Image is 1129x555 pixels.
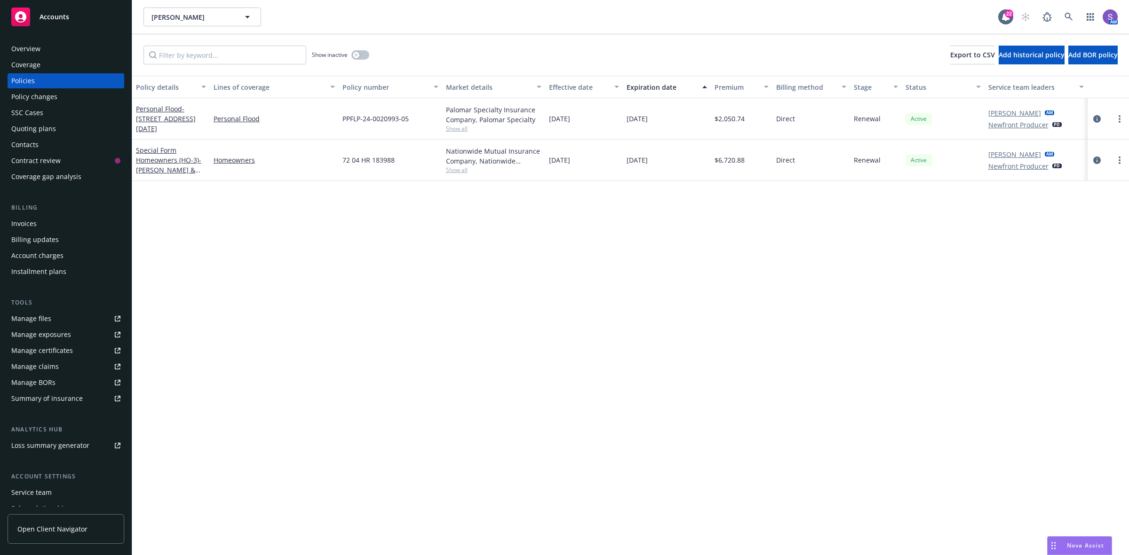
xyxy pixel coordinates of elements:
a: more [1114,155,1125,166]
div: Invoices [11,216,37,231]
span: Active [909,115,928,123]
div: Premium [715,82,759,92]
div: Service team [11,485,52,500]
img: photo [1103,9,1118,24]
div: Market details [446,82,532,92]
a: Coverage [8,57,124,72]
div: Analytics hub [8,425,124,434]
div: Quoting plans [11,121,56,136]
a: Overview [8,41,124,56]
div: Manage claims [11,359,59,374]
div: Account charges [11,248,64,263]
a: Policy changes [8,89,124,104]
div: Lines of coverage [214,82,325,92]
a: Newfront Producer [988,120,1049,130]
span: Export to CSV [950,50,995,59]
a: Contacts [8,137,124,152]
a: Contract review [8,153,124,168]
span: Nova Assist [1067,541,1104,549]
a: Loss summary generator [8,438,124,453]
span: Direct [776,114,795,124]
a: Start snowing [1016,8,1035,26]
a: Policies [8,73,124,88]
button: Expiration date [623,76,711,98]
div: SSC Cases [11,105,43,120]
button: Stage [850,76,902,98]
div: Service team leaders [988,82,1074,92]
div: 22 [1005,9,1013,18]
a: Manage BORs [8,375,124,390]
span: Add BOR policy [1068,50,1118,59]
div: Contacts [11,137,39,152]
button: Lines of coverage [210,76,339,98]
span: 72 04 HR 183988 [342,155,395,165]
div: Overview [11,41,40,56]
a: [PERSON_NAME] [988,108,1041,118]
span: $6,720.88 [715,155,745,165]
a: Switch app [1081,8,1100,26]
div: Billing method [776,82,836,92]
span: [DATE] [549,114,570,124]
button: Policy details [132,76,210,98]
input: Filter by keyword... [143,46,306,64]
a: Accounts [8,4,124,30]
button: Status [902,76,985,98]
a: Summary of insurance [8,391,124,406]
div: Effective date [549,82,609,92]
button: Add historical policy [999,46,1065,64]
div: Summary of insurance [11,391,83,406]
button: Policy number [339,76,442,98]
a: Search [1059,8,1078,26]
span: - [STREET_ADDRESS][DATE] [136,104,196,133]
button: Export to CSV [950,46,995,64]
div: Loss summary generator [11,438,89,453]
div: Coverage [11,57,40,72]
a: Quoting plans [8,121,124,136]
a: Service team [8,485,124,500]
span: Renewal [854,114,881,124]
span: Active [909,156,928,164]
div: Account settings [8,472,124,481]
span: Accounts [40,13,69,21]
button: Nova Assist [1047,536,1112,555]
div: Policies [11,73,35,88]
button: Effective date [545,76,623,98]
a: Account charges [8,248,124,263]
div: Tools [8,298,124,307]
button: Add BOR policy [1068,46,1118,64]
div: Billing updates [11,232,59,247]
div: Manage certificates [11,343,73,358]
button: Market details [442,76,546,98]
span: Show all [446,166,542,174]
div: Manage exposures [11,327,71,342]
div: Policy number [342,82,428,92]
span: Show all [446,125,542,133]
a: circleInformation [1091,155,1103,166]
a: Special Form Homeowners (HO-3) [136,146,201,184]
div: Palomar Specialty Insurance Company, Palomar Specialty [446,105,542,125]
button: Premium [711,76,773,98]
a: Manage exposures [8,327,124,342]
div: Status [906,82,970,92]
div: Expiration date [627,82,697,92]
button: Service team leaders [985,76,1088,98]
a: Manage certificates [8,343,124,358]
span: PPFLP-24-0020993-05 [342,114,409,124]
span: Direct [776,155,795,165]
a: Manage files [8,311,124,326]
div: Coverage gap analysis [11,169,81,184]
span: $2,050.74 [715,114,745,124]
span: Renewal [854,155,881,165]
a: Invoices [8,216,124,231]
a: Personal Flood [136,104,196,133]
div: Sales relationships [11,501,71,516]
a: Report a Bug [1038,8,1057,26]
a: [PERSON_NAME] [988,149,1041,159]
div: Policy details [136,82,196,92]
div: Manage BORs [11,375,56,390]
span: - [PERSON_NAME] & [PERSON_NAME] [136,156,201,184]
div: Installment plans [11,264,66,279]
a: Personal Flood [214,114,335,124]
div: Manage files [11,311,51,326]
